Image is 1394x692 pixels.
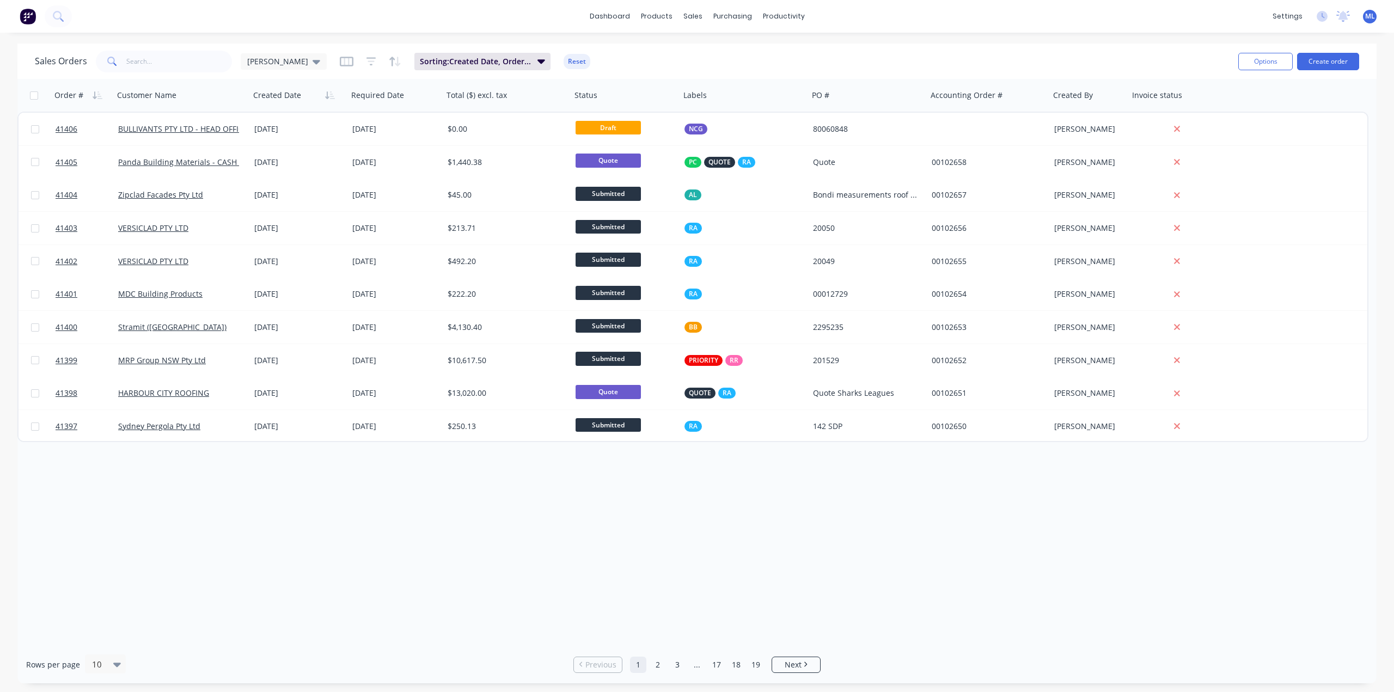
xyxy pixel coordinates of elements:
div: [PERSON_NAME] [1054,388,1121,399]
span: QUOTE [708,157,731,168]
button: PRIORITYRR [684,355,743,366]
a: Sydney Pergola Pty Ltd [118,421,200,431]
div: Quote [813,157,918,168]
div: [PERSON_NAME] [1054,289,1121,299]
div: [DATE] [352,388,439,399]
div: [DATE] [254,421,344,432]
div: Invoice status [1132,90,1182,101]
span: Submitted [576,187,641,200]
span: [PERSON_NAME] [247,56,308,67]
div: Created Date [253,90,301,101]
span: Submitted [576,352,641,365]
div: [PERSON_NAME] [1054,157,1121,168]
span: BB [689,322,698,333]
button: RA [684,256,702,267]
a: Panda Building Materials - CASH SALE [118,157,256,167]
span: 41399 [56,355,77,366]
a: HARBOUR CITY ROOFING [118,388,209,398]
span: Rows per page [26,659,80,670]
div: $222.20 [448,289,561,299]
div: 201529 [813,355,918,366]
div: $10,617.50 [448,355,561,366]
div: [DATE] [254,289,344,299]
span: RR [730,355,738,366]
div: [DATE] [352,322,439,333]
a: 41406 [56,113,118,145]
a: 41400 [56,311,118,344]
div: 20050 [813,223,918,234]
div: purchasing [708,8,757,25]
a: Stramit ([GEOGRAPHIC_DATA]) [118,322,227,332]
a: 41405 [56,146,118,179]
a: dashboard [584,8,635,25]
a: Page 1 is your current page [630,657,646,673]
span: Previous [585,659,616,670]
span: RA [742,157,751,168]
span: 41400 [56,322,77,333]
a: Page 18 [728,657,744,673]
button: Options [1238,53,1293,70]
div: 00012729 [813,289,918,299]
div: $4,130.40 [448,322,561,333]
span: Submitted [576,253,641,266]
div: [DATE] [352,256,439,267]
button: NCG [684,124,707,134]
div: Quote Sharks Leagues [813,388,918,399]
span: 41404 [56,189,77,200]
div: Created By [1053,90,1093,101]
span: 41402 [56,256,77,267]
a: 41399 [56,344,118,377]
button: QUOTERA [684,388,736,399]
span: 41401 [56,289,77,299]
div: 00102651 [932,388,1040,399]
a: Page 3 [669,657,686,673]
a: Page 2 [650,657,666,673]
div: [DATE] [254,355,344,366]
div: [DATE] [254,322,344,333]
button: PCQUOTERA [684,157,755,168]
a: VERSICLAD PTY LTD [118,256,188,266]
span: NCG [689,124,703,134]
a: MDC Building Products [118,289,203,299]
button: Reset [564,54,590,69]
button: BB [684,322,702,333]
div: [PERSON_NAME] [1054,124,1121,134]
span: RA [689,256,698,267]
div: Required Date [351,90,404,101]
a: Next page [772,659,820,670]
div: Labels [683,90,707,101]
span: 41405 [56,157,77,168]
button: Create order [1297,53,1359,70]
div: [DATE] [254,189,344,200]
button: AL [684,189,701,200]
ul: Pagination [569,657,825,673]
div: [DATE] [254,388,344,399]
span: Quote [576,154,641,167]
span: Sorting: Created Date, Order # [420,56,531,67]
div: Total ($) excl. tax [447,90,507,101]
span: Draft [576,121,641,134]
div: settings [1267,8,1308,25]
div: [DATE] [254,124,344,134]
div: [DATE] [352,289,439,299]
div: [DATE] [254,256,344,267]
div: productivity [757,8,810,25]
span: PRIORITY [689,355,718,366]
a: Previous page [574,659,622,670]
span: Submitted [576,319,641,333]
span: 41398 [56,388,77,399]
div: 00102657 [932,189,1040,200]
div: [DATE] [352,355,439,366]
a: 41404 [56,179,118,211]
div: Bondi measurements roof and L8 [813,189,918,200]
div: [PERSON_NAME] [1054,189,1121,200]
div: 80060848 [813,124,918,134]
a: 41403 [56,212,118,244]
span: RA [723,388,731,399]
span: RA [689,421,698,432]
div: [PERSON_NAME] [1054,223,1121,234]
span: 41406 [56,124,77,134]
div: 00102658 [932,157,1040,168]
div: PO # [812,90,829,101]
div: 2295235 [813,322,918,333]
